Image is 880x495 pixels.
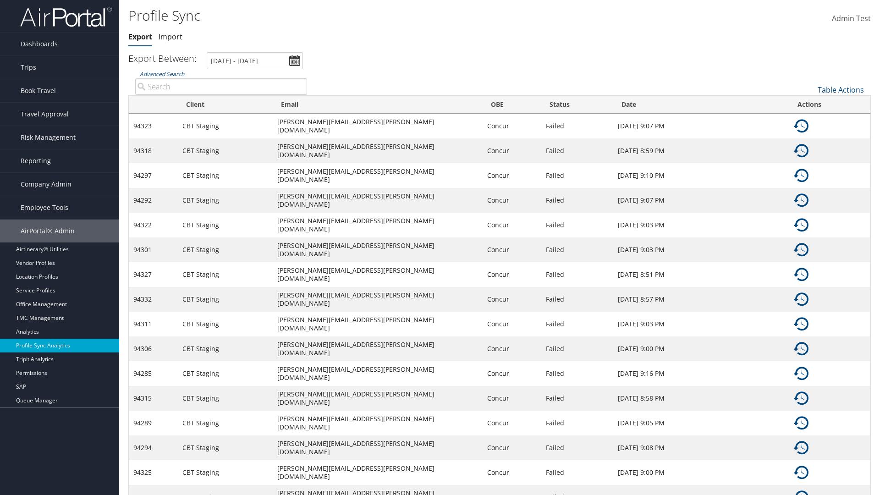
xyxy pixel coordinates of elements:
img: ta-history.png [794,440,808,455]
td: 94311 [129,312,178,336]
td: Failed [541,188,613,213]
th: Client: activate to sort column ascending [178,96,273,114]
span: Dashboards [21,33,58,55]
td: Failed [541,361,613,386]
td: [PERSON_NAME][EMAIL_ADDRESS][PERSON_NAME][DOMAIN_NAME] [273,262,483,287]
input: Advanced Search [135,78,307,95]
td: CBT Staging [178,386,273,411]
a: Admin Test [832,5,871,33]
img: ta-history.png [794,267,808,282]
td: 94322 [129,213,178,237]
td: Failed [541,163,613,188]
td: 94323 [129,114,178,138]
th: OBE: activate to sort column ascending [483,96,541,114]
td: [DATE] 9:10 PM [613,163,789,188]
td: Concur [483,262,541,287]
td: Concur [483,237,541,262]
a: Details [794,146,808,154]
td: 94292 [129,188,178,213]
td: [PERSON_NAME][EMAIL_ADDRESS][PERSON_NAME][DOMAIN_NAME] [273,114,483,138]
td: [PERSON_NAME][EMAIL_ADDRESS][PERSON_NAME][DOMAIN_NAME] [273,361,483,386]
a: Details [794,393,808,402]
td: Failed [541,114,613,138]
a: Details [794,344,808,352]
td: Failed [541,213,613,237]
td: [DATE] 9:03 PM [613,237,789,262]
td: 94325 [129,460,178,485]
span: Employee Tools [21,196,68,219]
th: Status: activate to sort column ascending [541,96,613,114]
td: Concur [483,213,541,237]
img: ta-history.png [794,416,808,430]
td: 94332 [129,287,178,312]
th: Actions [789,96,870,114]
th: Date: activate to sort column ascending [613,96,789,114]
td: [DATE] 9:00 PM [613,336,789,361]
span: Travel Approval [21,103,69,126]
img: ta-history.png [794,143,808,158]
a: Details [794,220,808,229]
a: Details [794,121,808,130]
input: [DATE] - [DATE] [207,52,303,69]
td: Failed [541,336,613,361]
td: 94297 [129,163,178,188]
a: Details [794,443,808,451]
td: CBT Staging [178,188,273,213]
td: CBT Staging [178,312,273,336]
td: CBT Staging [178,460,273,485]
td: Failed [541,138,613,163]
td: [PERSON_NAME][EMAIL_ADDRESS][PERSON_NAME][DOMAIN_NAME] [273,411,483,435]
td: Concur [483,188,541,213]
td: [PERSON_NAME][EMAIL_ADDRESS][PERSON_NAME][DOMAIN_NAME] [273,163,483,188]
td: [DATE] 9:08 PM [613,435,789,460]
span: Company Admin [21,173,71,196]
span: Reporting [21,149,51,172]
td: [DATE] 9:16 PM [613,361,789,386]
td: [PERSON_NAME][EMAIL_ADDRESS][PERSON_NAME][DOMAIN_NAME] [273,312,483,336]
td: 94294 [129,435,178,460]
td: CBT Staging [178,411,273,435]
img: ta-history.png [794,168,808,183]
img: ta-history.png [794,242,808,257]
img: ta-history.png [794,193,808,208]
td: [DATE] 8:51 PM [613,262,789,287]
td: Concur [483,435,541,460]
td: [PERSON_NAME][EMAIL_ADDRESS][PERSON_NAME][DOMAIN_NAME] [273,138,483,163]
td: Concur [483,411,541,435]
img: ta-history.png [794,465,808,480]
td: [DATE] 9:03 PM [613,213,789,237]
td: Concur [483,138,541,163]
td: [PERSON_NAME][EMAIL_ADDRESS][PERSON_NAME][DOMAIN_NAME] [273,386,483,411]
a: Details [794,467,808,476]
td: Concur [483,163,541,188]
a: Import [159,32,182,42]
td: Failed [541,262,613,287]
td: 94306 [129,336,178,361]
td: 94318 [129,138,178,163]
td: CBT Staging [178,237,273,262]
td: Concur [483,336,541,361]
td: CBT Staging [178,213,273,237]
td: Failed [541,386,613,411]
td: [PERSON_NAME][EMAIL_ADDRESS][PERSON_NAME][DOMAIN_NAME] [273,237,483,262]
td: CBT Staging [178,262,273,287]
td: [DATE] 9:03 PM [613,312,789,336]
a: Advanced Search [140,70,184,78]
td: 94327 [129,262,178,287]
td: Concur [483,361,541,386]
td: Failed [541,411,613,435]
span: Risk Management [21,126,76,149]
td: CBT Staging [178,361,273,386]
td: CBT Staging [178,287,273,312]
td: Concur [483,114,541,138]
a: Details [794,195,808,204]
span: Book Travel [21,79,56,102]
td: Concur [483,386,541,411]
td: Failed [541,435,613,460]
img: ta-history.png [794,119,808,133]
td: 94285 [129,361,178,386]
h3: Export Between: [128,52,197,65]
td: [PERSON_NAME][EMAIL_ADDRESS][PERSON_NAME][DOMAIN_NAME] [273,460,483,485]
td: 94315 [129,386,178,411]
td: Failed [541,312,613,336]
